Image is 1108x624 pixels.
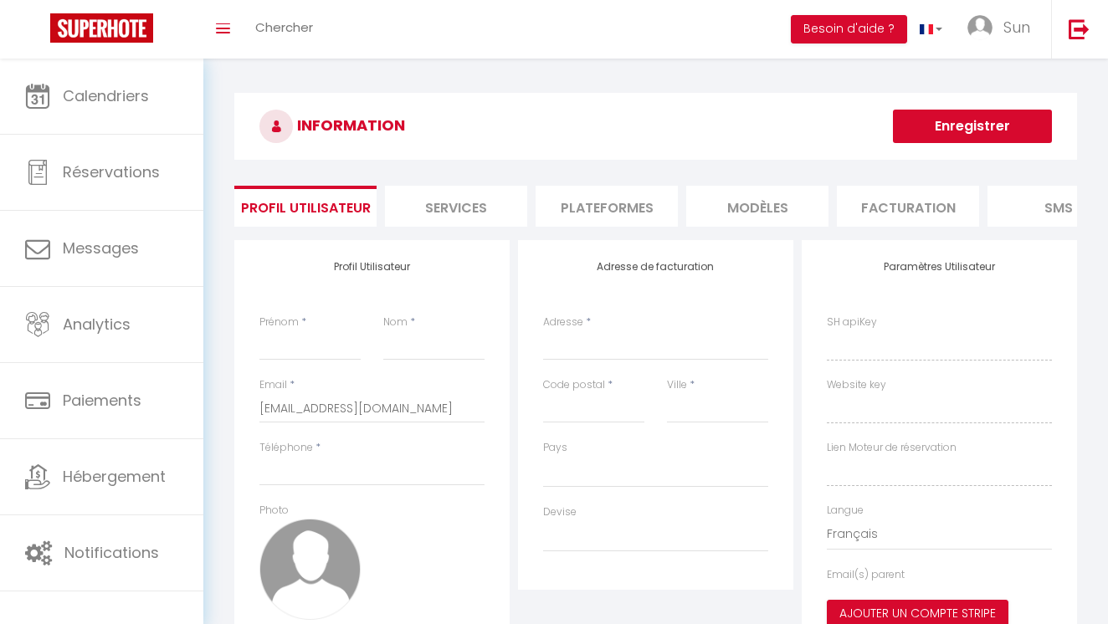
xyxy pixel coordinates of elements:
[827,261,1052,273] h4: Paramètres Utilisateur
[63,85,149,106] span: Calendriers
[259,315,299,330] label: Prénom
[234,186,377,227] li: Profil Utilisateur
[967,15,993,40] img: ...
[255,18,313,36] span: Chercher
[827,315,877,330] label: SH apiKey
[536,186,678,227] li: Plateformes
[543,377,605,393] label: Code postal
[686,186,828,227] li: MODÈLES
[837,186,979,227] li: Facturation
[63,314,131,335] span: Analytics
[667,377,687,393] label: Ville
[259,503,289,519] label: Photo
[63,238,139,258] span: Messages
[385,186,527,227] li: Services
[827,503,864,519] label: Langue
[1069,18,1090,39] img: logout
[543,440,567,456] label: Pays
[543,261,768,273] h4: Adresse de facturation
[827,440,957,456] label: Lien Moteur de réservation
[383,315,408,330] label: Nom
[234,93,1077,160] h3: INFORMATION
[259,377,287,393] label: Email
[50,13,153,43] img: Super Booking
[259,261,485,273] h4: Profil Utilisateur
[1003,17,1030,38] span: Sun
[63,466,166,487] span: Hébergement
[63,161,160,182] span: Réservations
[63,390,141,411] span: Paiements
[259,519,361,620] img: avatar.png
[791,15,907,43] button: Besoin d'aide ?
[543,504,577,520] label: Devise
[543,315,583,330] label: Adresse
[64,542,159,563] span: Notifications
[893,110,1052,143] button: Enregistrer
[259,440,313,456] label: Téléphone
[827,377,886,393] label: Website key
[827,567,905,583] label: Email(s) parent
